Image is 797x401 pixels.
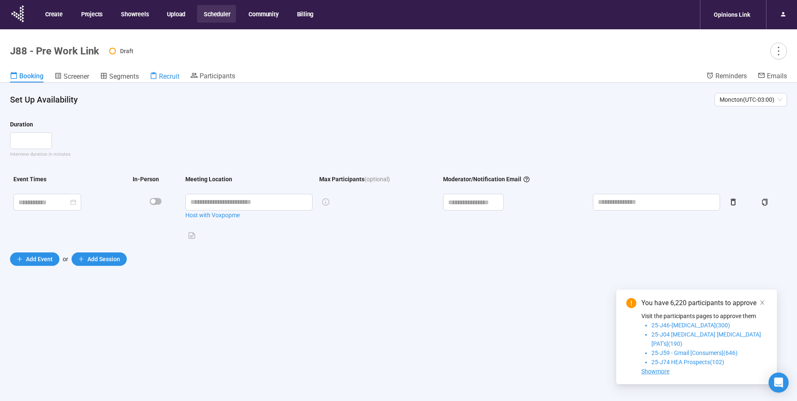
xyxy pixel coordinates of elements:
button: Community [242,5,284,23]
h1: J88 - Pre Work Link [10,45,99,57]
span: close [759,300,765,306]
span: (optional) [364,175,390,184]
div: You have 6,220 participants to approve [641,298,767,308]
div: Opinions Link [709,7,755,23]
span: Recruit [159,72,179,80]
span: 25-J59 - Gmail [Consumers](646) [651,350,738,356]
a: Participants [190,72,235,82]
button: Create [38,5,69,23]
span: copy [761,199,768,206]
span: Draft [120,48,133,54]
span: Booking [19,72,44,80]
h4: Set Up Availability [10,94,708,105]
span: 25-J46-[MEDICAL_DATA](300) [651,322,730,329]
span: Showmore [641,368,669,375]
a: Reminders [706,72,747,82]
div: Duration [10,120,33,129]
span: Reminders [715,72,747,80]
div: Event Times [13,175,46,184]
span: Participants [200,72,235,80]
button: Upload [160,5,191,23]
p: Visit the participants pages to approve them [641,311,767,321]
a: Screener [54,72,89,82]
a: Booking [10,72,44,82]
span: 25-J04 [MEDICAL_DATA] [MEDICAL_DATA] [PAT's](190) [651,331,761,347]
span: Moncton ( UTC-03:00 ) [720,93,782,106]
button: Projects [74,5,108,23]
button: Showreels [114,5,154,23]
button: Billing [290,5,320,23]
span: plus [78,256,84,262]
span: Screener [64,72,89,80]
span: Add Event [26,254,53,264]
span: plus [17,256,23,262]
button: copy [758,195,771,209]
div: or [10,252,787,266]
button: plusAdd Event [10,252,59,266]
span: 25-J74 HEA Prospects(102) [651,359,724,365]
div: In-Person [133,175,159,184]
div: Moderator/Notification Email [443,175,530,184]
div: Open Intercom Messenger [769,373,789,393]
div: Max Participants [319,175,364,184]
span: more [773,45,784,57]
a: Emails [758,72,787,82]
span: Segments [109,72,139,80]
div: Meeting Location [185,175,232,184]
span: exclamation-circle [626,298,636,308]
span: Emails [767,72,787,80]
a: Recruit [150,72,179,82]
span: Add Session [87,254,120,264]
a: Segments [100,72,139,82]
div: Interview duration in minutes [10,151,787,158]
button: more [770,43,787,59]
button: Scheduler [197,5,236,23]
a: Host with Voxpopme [185,211,313,220]
button: plusAdd Session [72,252,127,266]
